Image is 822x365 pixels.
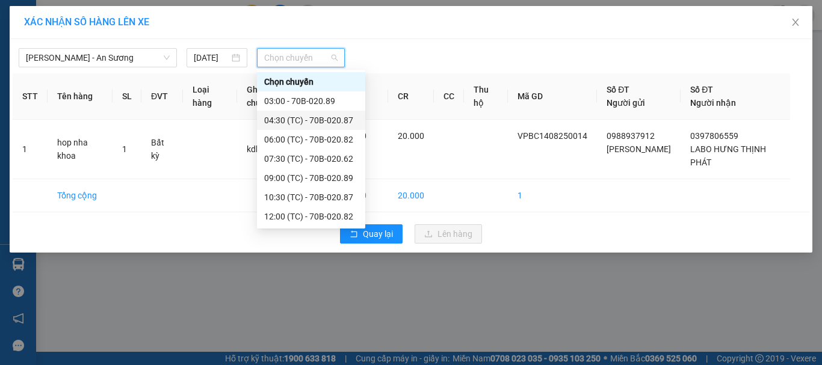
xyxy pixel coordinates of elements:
span: VPBC1408250014 [518,131,587,141]
strong: ĐỒNG PHƯỚC [95,7,165,17]
div: 03:00 - 70B-020.89 [264,94,358,108]
th: STT [13,73,48,120]
span: LABO HƯNG THỊNH PHÁT [690,144,766,167]
th: Tên hàng [48,73,113,120]
button: uploadLên hàng [415,224,482,244]
input: 15/08/2025 [194,51,229,64]
td: Tổng cộng [48,179,113,212]
span: Chọn chuyến [264,49,338,67]
th: ĐVT [141,73,183,120]
div: Chọn chuyến [257,72,365,91]
th: Thu hộ [464,73,508,120]
span: [PERSON_NAME] [607,144,671,154]
div: 06:00 (TC) - 70B-020.82 [264,133,358,146]
th: Ghi chú [237,73,283,120]
span: Người nhận [690,98,736,108]
span: Châu Thành - An Sương [26,49,170,67]
span: close [791,17,800,27]
td: 20.000 [388,179,434,212]
span: Số ĐT [607,85,629,94]
span: Người gửi [607,98,645,108]
img: logo [4,7,58,60]
span: Quay lại [363,227,393,241]
div: 07:30 (TC) - 70B-020.62 [264,152,358,165]
div: 12:00 (TC) - 70B-020.82 [264,210,358,223]
button: rollbackQuay lại [340,224,403,244]
td: hop nha khoa [48,120,113,179]
span: Hotline: 19001152 [95,54,147,61]
div: Chọn chuyến [264,75,358,88]
span: XÁC NHẬN SỐ HÀNG LÊN XE [24,16,149,28]
span: In ngày: [4,87,73,94]
button: Close [779,6,812,40]
th: CC [434,73,464,120]
span: Bến xe [GEOGRAPHIC_DATA] [95,19,162,34]
span: [PERSON_NAME]: [4,78,127,85]
th: CR [388,73,434,120]
span: 20.000 [398,131,424,141]
td: 1 [13,120,48,179]
div: 10:30 (TC) - 70B-020.87 [264,191,358,204]
th: SL [113,73,141,120]
th: Loại hàng [183,73,237,120]
span: 01 Võ Văn Truyện, KP.1, Phường 2 [95,36,165,51]
div: 04:30 (TC) - 70B-020.87 [264,114,358,127]
div: 09:00 (TC) - 70B-020.89 [264,171,358,185]
td: Bất kỳ [141,120,183,179]
span: VPBC1408250014 [60,76,127,85]
span: ----------------------------------------- [32,65,147,75]
th: Mã GD [508,73,597,120]
span: rollback [350,230,358,239]
span: Số ĐT [690,85,713,94]
span: 1 [122,144,127,154]
span: 0988937912 [607,131,655,141]
span: 0397806559 [690,131,738,141]
span: kdb [247,144,261,154]
span: 16:01:32 [DATE] [26,87,73,94]
td: 1 [508,179,597,212]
